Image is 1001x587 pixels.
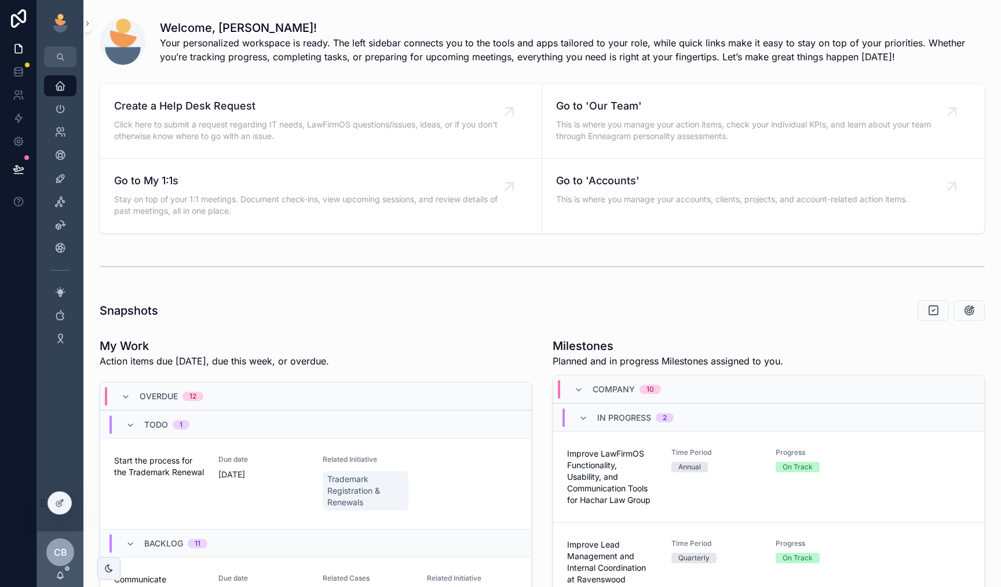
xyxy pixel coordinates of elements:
span: Backlog [144,538,183,549]
div: 12 [189,392,196,401]
a: Create a Help Desk RequestClick here to submit a request regarding IT needs, LawFirmOS questions/... [100,84,542,159]
div: 2 [663,413,667,422]
span: In Progress [597,412,651,424]
span: Related Cases [323,574,413,583]
div: On Track [783,553,813,563]
span: Time Period [671,448,762,457]
span: Related Initiative [427,574,517,583]
span: Due date [218,574,309,583]
h1: Welcome, [PERSON_NAME]! [160,20,985,36]
span: Company [593,384,635,395]
span: Click here to submit a request regarding IT needs, LawFirmOS questions/issues, ideas, or if you d... [114,119,509,142]
span: Start the process for the Trademark Renewal [114,455,204,478]
span: Go to My 1:1s [114,173,509,189]
span: Due date [218,455,309,464]
span: Improve LawFirmOS Functionality, Usability, and Communication Tools for Hachar Law Group [567,448,657,506]
span: Go to 'Accounts' [556,173,908,189]
a: Start the process for the Trademark RenewalDue date[DATE]Related InitiativeTrademark Registration... [100,438,531,529]
span: Overdue [140,391,178,402]
span: Trademark Registration & Renewals [327,473,404,508]
div: Annual [678,462,701,472]
div: 1 [180,420,182,429]
span: Time Period [671,539,762,548]
span: Your personalized workspace is ready. The left sidebar connects you to the tools and apps tailore... [160,36,985,64]
div: Quarterly [678,553,710,563]
a: Trademark Registration & Renewals [323,471,408,511]
span: Progress [776,448,866,457]
div: 11 [195,539,200,548]
span: Planned and in progress Milestones assigned to you. [553,354,783,368]
a: Go to 'Our Team'This is where you manage your action items, check your individual KPIs, and learn... [542,84,984,159]
p: Action items due [DATE], due this week, or overdue. [100,354,329,368]
span: This is where you manage your accounts, clients, projects, and account-related action items. [556,194,908,205]
h1: Snapshots [100,302,158,319]
span: Todo [144,419,168,431]
span: Related Initiative [323,455,413,464]
span: This is where you manage your action items, check your individual KPIs, and learn about your team... [556,119,952,142]
span: Stay on top of your 1:1 meetings. Document check-ins, view upcoming sessions, and review details ... [114,194,509,217]
a: Go to 'Accounts'This is where you manage your accounts, clients, projects, and account-related ac... [542,159,984,233]
div: On Track [783,462,813,472]
span: CB [54,545,67,559]
span: Go to 'Our Team' [556,98,952,114]
a: Go to My 1:1sStay on top of your 1:1 meetings. Document check-ins, view upcoming sessions, and re... [100,159,542,233]
span: Progress [776,539,866,548]
span: Create a Help Desk Request [114,98,509,114]
div: 10 [646,385,654,394]
div: scrollable content [37,67,83,364]
a: Improve LawFirmOS Functionality, Usability, and Communication Tools for Hachar Law GroupTime Peri... [553,431,984,522]
img: App logo [51,14,70,32]
p: [DATE] [218,469,245,480]
h1: My Work [100,338,329,354]
h1: Milestones [553,338,783,354]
